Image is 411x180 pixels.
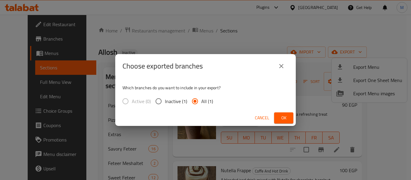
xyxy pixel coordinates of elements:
[279,114,289,122] span: Ok
[252,112,272,124] button: Cancel
[274,112,293,124] button: Ok
[122,61,203,71] h2: Choose exported branches
[201,98,213,105] span: All (1)
[274,59,289,73] button: close
[122,85,289,91] p: Which branches do you want to include in your export?
[132,98,151,105] span: Active (0)
[165,98,187,105] span: Inactive (1)
[255,114,269,122] span: Cancel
